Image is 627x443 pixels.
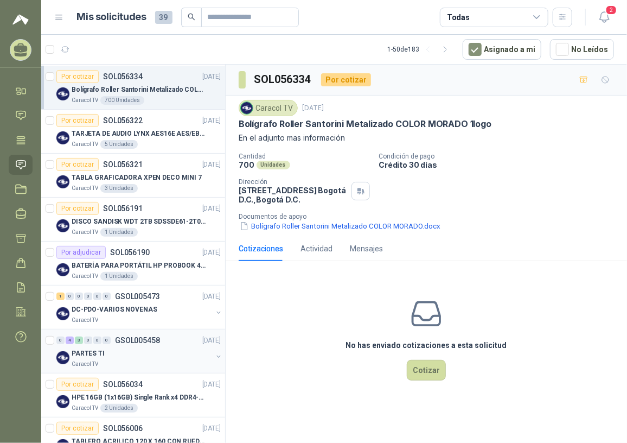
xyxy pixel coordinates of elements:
[202,292,221,302] p: [DATE]
[56,293,65,300] div: 1
[66,293,74,300] div: 0
[56,158,99,171] div: Por cotizar
[77,9,146,25] h1: Mis solicitudes
[66,337,74,344] div: 4
[100,96,144,105] div: 700 Unidades
[103,425,143,432] p: SOL056006
[12,13,29,26] img: Logo peakr
[115,337,160,344] p: GSOL005458
[84,293,92,300] div: 0
[72,173,202,183] p: TABLA GRAFICADORA XPEN DECO MINI 7
[56,131,69,144] img: Company Logo
[100,272,138,281] div: 1 Unidades
[115,293,160,300] p: GSOL005473
[56,114,99,127] div: Por cotizar
[56,246,106,259] div: Por adjudicar
[100,228,138,237] div: 1 Unidades
[72,360,98,369] p: Caracol TV
[447,11,470,23] div: Todas
[72,129,207,139] p: TARJETA DE AUDIO LYNX AES16E AES/EBU PCI
[239,118,491,130] p: Bolígrafo Roller Santorini Metalizado COLOR MORADO 1logo
[72,217,207,227] p: DISCO SANDISK WDT 2TB SDSSDE61-2T00-G25 BATERÍA PARA PORTÁTIL HP PROBOOK 430 G8
[605,5,617,15] span: 2
[463,39,541,60] button: Asignado a mi
[41,374,225,417] a: Por cotizarSOL056034[DATE] Company LogoHPE 16GB (1x16GB) Single Rank x4 DDR4-2400Caracol TV2 Unid...
[72,272,98,281] p: Caracol TV
[72,349,105,359] p: PARTES TI
[72,316,98,325] p: Caracol TV
[56,334,223,369] a: 0 4 3 0 0 0 GSOL005458[DATE] Company LogoPARTES TICaracol TV
[202,379,221,390] p: [DATE]
[41,110,225,154] a: Por cotizarSOL056322[DATE] Company LogoTARJETA DE AUDIO LYNX AES16E AES/EBU PCICaracol TV5 Unidades
[202,204,221,214] p: [DATE]
[257,161,290,169] div: Unidades
[379,153,623,160] p: Condición de pago
[239,153,370,160] p: Cantidad
[56,263,69,276] img: Company Logo
[239,220,442,232] button: Bolígrafo Roller Santorini Metalizado COLOR MORADO.docx
[100,140,138,149] div: 5 Unidades
[72,228,98,237] p: Caracol TV
[72,96,98,105] p: Caracol TV
[300,243,332,255] div: Actividad
[188,13,195,21] span: search
[75,293,83,300] div: 0
[72,85,207,95] p: Bolígrafo Roller Santorini Metalizado COLOR MORADO 1logo
[56,395,69,408] img: Company Logo
[41,198,225,242] a: Por cotizarSOL056191[DATE] Company LogoDISCO SANDISK WDT 2TB SDSSDE61-2T00-G25 BATERÍA PARA PORTÁ...
[103,337,111,344] div: 0
[110,249,150,256] p: SOL056190
[41,66,225,110] a: Por cotizarSOL056334[DATE] Company LogoBolígrafo Roller Santorini Metalizado COLOR MORADO 1logoCa...
[103,117,143,124] p: SOL056322
[155,11,172,24] span: 39
[241,102,253,114] img: Company Logo
[346,339,507,351] h3: No has enviado cotizaciones a esta solicitud
[407,360,446,381] button: Cotizar
[93,293,101,300] div: 0
[56,70,99,83] div: Por cotizar
[56,307,69,320] img: Company Logo
[56,219,69,232] img: Company Logo
[103,381,143,388] p: SOL056034
[56,175,69,188] img: Company Logo
[594,8,614,27] button: 2
[75,337,83,344] div: 3
[239,100,298,116] div: Caracol TV
[202,423,221,434] p: [DATE]
[93,337,101,344] div: 0
[239,160,254,169] p: 700
[100,404,138,413] div: 2 Unidades
[72,140,98,149] p: Caracol TV
[72,393,207,403] p: HPE 16GB (1x16GB) Single Rank x4 DDR4-2400
[387,41,454,58] div: 1 - 50 de 183
[103,73,143,80] p: SOL056334
[239,213,623,220] p: Documentos de apoyo
[56,378,99,391] div: Por cotizar
[72,404,98,413] p: Caracol TV
[239,186,347,204] p: [STREET_ADDRESS] Bogotá D.C. , Bogotá D.C.
[202,72,221,82] p: [DATE]
[41,154,225,198] a: Por cotizarSOL056321[DATE] Company LogoTABLA GRAFICADORA XPEN DECO MINI 7Caracol TV3 Unidades
[72,184,98,193] p: Caracol TV
[103,293,111,300] div: 0
[72,305,157,315] p: DC-PDO-VARIOS NOVENAS
[302,103,324,113] p: [DATE]
[56,87,69,100] img: Company Logo
[103,161,143,168] p: SOL056321
[56,202,99,215] div: Por cotizar
[550,39,614,60] button: No Leídos
[202,116,221,126] p: [DATE]
[56,422,99,435] div: Por cotizar
[100,184,138,193] div: 3 Unidades
[239,243,283,255] div: Cotizaciones
[56,337,65,344] div: 0
[239,178,347,186] p: Dirección
[41,242,225,286] a: Por adjudicarSOL056190[DATE] Company LogoBATERÍA PARA PORTÁTIL HP PROBOOK 430 G8Caracol TV1 Unidades
[239,132,614,144] p: En el adjunto mas información
[379,160,623,169] p: Crédito 30 días
[254,71,312,88] h3: SOL056334
[72,261,207,271] p: BATERÍA PARA PORTÁTIL HP PROBOOK 430 G8
[103,205,143,212] p: SOL056191
[56,290,223,325] a: 1 0 0 0 0 0 GSOL005473[DATE] Company LogoDC-PDO-VARIOS NOVENASCaracol TV
[202,336,221,346] p: [DATE]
